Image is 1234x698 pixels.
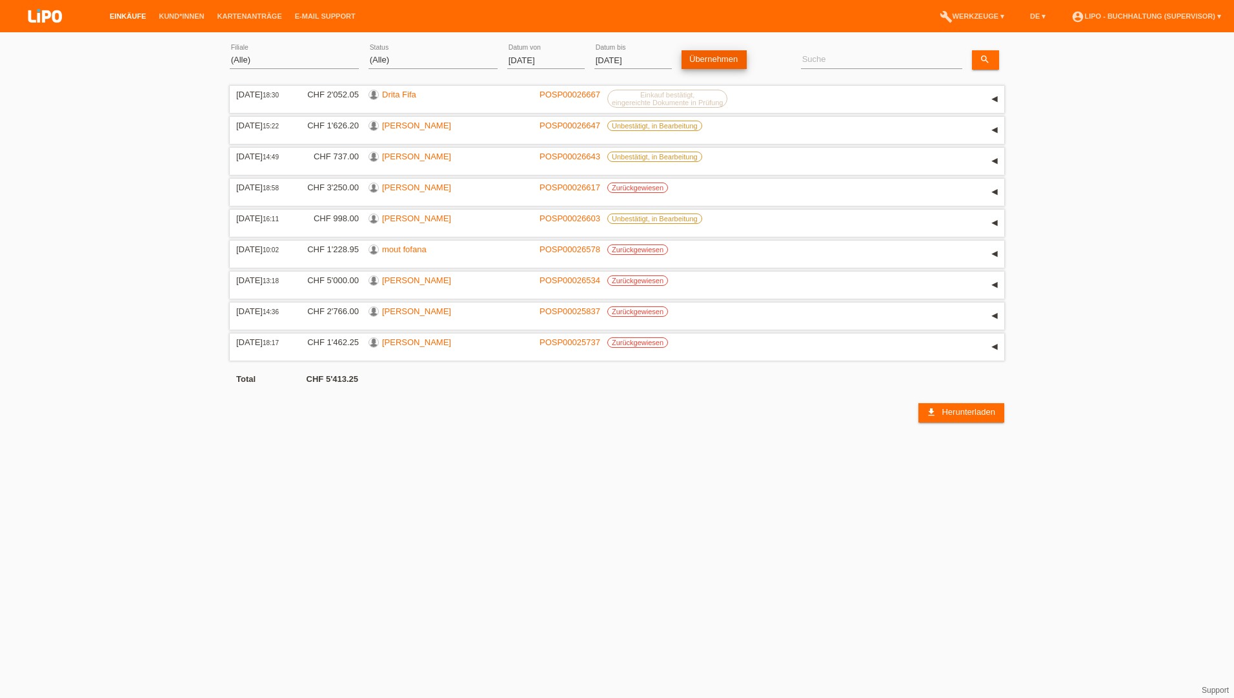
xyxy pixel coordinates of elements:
[298,244,359,254] div: CHF 1'228.95
[236,244,288,254] div: [DATE]
[607,121,702,131] label: Unbestätigt, in Bearbeitung
[236,183,288,192] div: [DATE]
[1065,12,1228,20] a: account_circleLIPO - Buchhaltung (Supervisor) ▾
[382,337,451,347] a: [PERSON_NAME]
[985,152,1004,171] div: auf-/zuklappen
[298,337,359,347] div: CHF 1'462.25
[540,183,600,192] a: POSP00026617
[236,90,288,99] div: [DATE]
[540,244,600,254] a: POSP00026578
[382,214,451,223] a: [PERSON_NAME]
[972,50,999,70] a: search
[540,90,600,99] a: POSP00026667
[918,403,1004,423] a: download Herunterladen
[298,121,359,130] div: CHF 1'626.20
[382,183,451,192] a: [PERSON_NAME]
[985,244,1004,264] div: auf-/zuklappen
[152,12,210,20] a: Kund*innen
[607,152,702,162] label: Unbestätigt, in Bearbeitung
[540,337,600,347] a: POSP00025737
[263,215,279,223] span: 16:11
[382,275,451,285] a: [PERSON_NAME]
[307,374,358,384] b: CHF 5'413.25
[382,244,427,254] a: mout fofana
[985,90,1004,109] div: auf-/zuklappen
[263,339,279,346] span: 18:17
[540,152,600,161] a: POSP00026643
[607,244,668,255] label: Zurückgewiesen
[926,407,936,417] i: download
[263,246,279,254] span: 10:02
[236,374,256,384] b: Total
[236,306,288,316] div: [DATE]
[288,12,362,20] a: E-Mail Support
[298,90,359,99] div: CHF 2'052.05
[980,54,990,65] i: search
[103,12,152,20] a: Einkäufe
[607,90,727,108] label: Einkauf bestätigt, eingereichte Dokumente in Prüfung
[263,123,279,130] span: 15:22
[985,183,1004,202] div: auf-/zuklappen
[933,12,1011,20] a: buildWerkzeuge ▾
[236,121,288,130] div: [DATE]
[382,90,416,99] a: Drita Fifa
[985,214,1004,233] div: auf-/zuklappen
[940,10,953,23] i: build
[607,275,668,286] label: Zurückgewiesen
[263,184,279,192] span: 18:58
[540,275,600,285] a: POSP00026534
[607,214,702,224] label: Unbestätigt, in Bearbeitung
[211,12,288,20] a: Kartenanträge
[236,337,288,347] div: [DATE]
[942,407,995,417] span: Herunterladen
[298,275,359,285] div: CHF 5'000.00
[263,308,279,315] span: 14:36
[540,214,600,223] a: POSP00026603
[540,121,600,130] a: POSP00026647
[682,50,747,69] a: Übernehmen
[236,152,288,161] div: [DATE]
[382,152,451,161] a: [PERSON_NAME]
[298,306,359,316] div: CHF 2'766.00
[985,337,1004,357] div: auf-/zuklappen
[13,26,77,36] a: LIPO pay
[263,92,279,99] span: 18:30
[263,154,279,161] span: 14:49
[607,337,668,348] label: Zurückgewiesen
[1024,12,1052,20] a: DE ▾
[1202,686,1229,695] a: Support
[382,121,451,130] a: [PERSON_NAME]
[298,183,359,192] div: CHF 3'250.00
[382,306,451,316] a: [PERSON_NAME]
[298,214,359,223] div: CHF 998.00
[985,306,1004,326] div: auf-/zuklappen
[1071,10,1084,23] i: account_circle
[540,306,600,316] a: POSP00025837
[298,152,359,161] div: CHF 737.00
[985,275,1004,295] div: auf-/zuklappen
[263,277,279,284] span: 13:18
[607,306,668,317] label: Zurückgewiesen
[607,183,668,193] label: Zurückgewiesen
[236,275,288,285] div: [DATE]
[985,121,1004,140] div: auf-/zuklappen
[236,214,288,223] div: [DATE]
